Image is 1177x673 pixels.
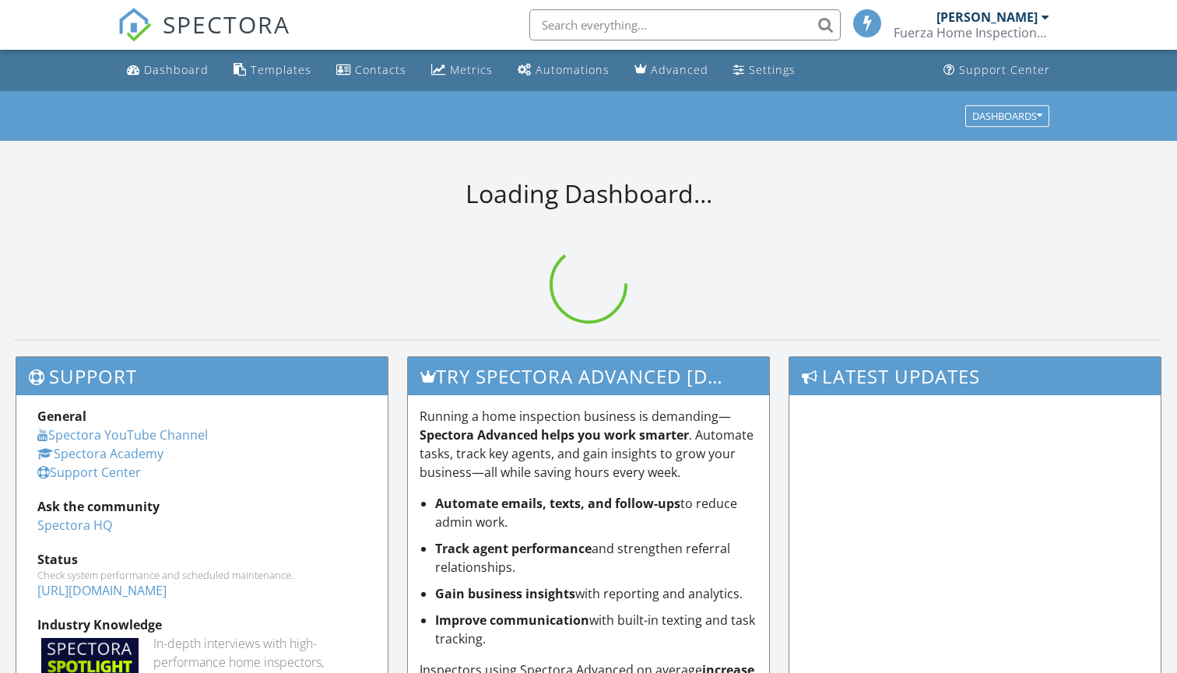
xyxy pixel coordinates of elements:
[37,550,367,569] div: Status
[511,56,616,85] a: Automations (Basic)
[450,62,493,77] div: Metrics
[435,539,758,577] li: and strengthen referral relationships.
[959,62,1050,77] div: Support Center
[37,582,167,599] a: [URL][DOMAIN_NAME]
[37,408,86,425] strong: General
[628,56,715,85] a: Advanced
[330,56,413,85] a: Contacts
[37,426,208,443] a: Spectora YouTube Channel
[937,56,1056,85] a: Support Center
[227,56,318,85] a: Templates
[118,8,152,42] img: The Best Home Inspection Software - Spectora
[435,612,589,629] strong: Improve communication
[435,495,680,512] strong: Automate emails, texts, and follow-ups
[789,357,1161,395] h3: Latest Updates
[420,407,758,482] p: Running a home inspection business is demanding— . Automate tasks, track key agents, and gain ins...
[37,615,367,634] div: Industry Knowledge
[118,21,290,54] a: SPECTORA
[435,540,592,557] strong: Track agent performance
[894,25,1049,40] div: Fuerza Home Inspections LLC
[651,62,708,77] div: Advanced
[16,357,388,395] h3: Support
[435,494,758,531] li: to reduce admin work.
[965,105,1049,127] button: Dashboards
[121,56,215,85] a: Dashboard
[37,445,163,462] a: Spectora Academy
[972,110,1042,121] div: Dashboards
[936,9,1038,25] div: [PERSON_NAME]
[435,611,758,648] li: with built-in texting and task tracking.
[251,62,311,77] div: Templates
[435,584,758,603] li: with reporting and analytics.
[408,357,770,395] h3: Try spectora advanced [DATE]
[420,426,689,443] strong: Spectora Advanced helps you work smarter
[37,464,141,481] a: Support Center
[144,62,209,77] div: Dashboard
[536,62,610,77] div: Automations
[163,8,290,40] span: SPECTORA
[37,497,367,516] div: Ask the community
[37,517,112,534] a: Spectora HQ
[749,62,796,77] div: Settings
[727,56,802,85] a: Settings
[425,56,499,85] a: Metrics
[355,62,406,77] div: Contacts
[435,585,575,602] strong: Gain business insights
[37,569,367,581] div: Check system performance and scheduled maintenance.
[529,9,841,40] input: Search everything...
